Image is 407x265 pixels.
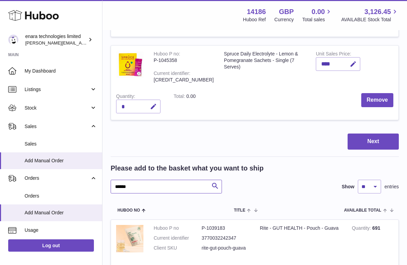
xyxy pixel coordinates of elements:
[154,51,180,58] div: Huboo P no
[202,245,250,251] dd: rite-gut-pouch-guava
[202,225,250,231] dd: P-1039183
[8,239,94,252] a: Log out
[302,7,333,23] a: 0.00 Total sales
[25,175,90,181] span: Orders
[25,123,90,130] span: Sales
[154,245,202,251] dt: Client SKU
[154,235,202,241] dt: Current identifier
[316,51,351,58] label: Unit Sales Price
[347,220,398,260] td: 691
[361,93,393,107] button: Remove
[173,93,186,101] label: Total
[154,71,190,78] div: Current identifier
[25,40,137,46] span: [PERSON_NAME][EMAIL_ADDRESS][DOMAIN_NAME]
[243,16,266,23] div: Huboo Ref
[275,16,294,23] div: Currency
[341,16,399,23] span: AVAILABLE Stock Total
[255,220,347,260] td: Rite - GUT HEALTH - Pouch - Guava
[25,105,90,111] span: Stock
[117,208,140,213] span: Huboo no
[154,57,214,64] div: P-1045358
[344,208,381,213] span: AVAILABLE Total
[25,227,97,234] span: Usage
[25,193,97,199] span: Orders
[384,184,399,190] span: entries
[116,225,143,252] img: Rite - GUT HEALTH - Pouch - Guava
[25,68,97,74] span: My Dashboard
[25,141,97,147] span: Sales
[154,225,202,231] dt: Huboo P no
[247,7,266,16] strong: 14186
[219,46,311,88] td: Spruce Daily Electrolyte - Lemon & Pomegranate Sachets - Single (7 Serves)
[8,35,18,45] img: Dee@enara.co
[25,157,97,164] span: Add Manual Order
[352,225,372,232] strong: Quantity
[342,184,354,190] label: Show
[302,16,333,23] span: Total sales
[25,33,87,46] div: enara technologies limited
[25,210,97,216] span: Add Manual Order
[116,51,143,78] img: Spruce Daily Electrolyte - Lemon & Pomegranate Sachets - Single (7 Serves)
[25,86,90,93] span: Listings
[279,7,294,16] strong: GBP
[341,7,399,23] a: 3,126.45 AVAILABLE Stock Total
[111,164,264,173] h2: Please add to the basket what you want to ship
[154,77,214,83] div: [CREDIT_CARD_NUMBER]
[116,93,135,101] label: Quantity
[234,208,245,213] span: Title
[364,7,391,16] span: 3,126.45
[348,134,399,150] button: Next
[312,7,325,16] span: 0.00
[186,93,196,99] span: 0.00
[202,235,250,241] dd: 3770032242347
